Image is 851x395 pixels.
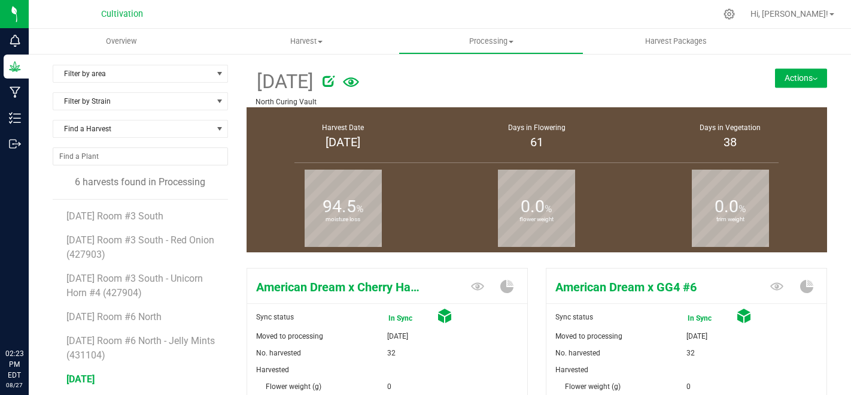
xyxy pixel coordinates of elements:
[692,166,769,273] b: trim weight
[555,332,622,340] span: Moved to processing
[388,310,436,327] span: In Sync
[455,122,618,133] div: Days in Flowering
[256,107,431,166] group-info-box: Harvest Date
[498,166,575,273] b: flower weight
[90,36,153,47] span: Overview
[256,332,323,340] span: Moved to processing
[583,29,768,54] a: Harvest Packages
[648,122,812,133] div: Days in Vegetation
[555,366,588,374] span: Harvested
[256,166,431,252] group-info-box: Moisture loss %
[686,328,707,345] span: [DATE]
[66,273,203,298] span: [DATE] Room #3 South - Unicorn Horn #4 (427904)
[266,382,321,391] span: Flower weight (g)
[737,309,751,328] span: Cured
[66,373,95,385] span: [DATE]
[555,349,600,357] span: No. harvested
[53,120,212,137] span: Find a Harvest
[686,378,691,395] span: 0
[449,107,624,166] group-info-box: Days in flowering
[9,138,21,150] inline-svg: Outbound
[437,309,452,328] span: Cured
[53,175,228,189] div: 6 harvests found in Processing
[555,313,593,321] span: Sync status
[66,210,163,222] span: [DATE] Room #3 South
[256,313,294,321] span: Sync status
[5,348,23,381] p: 02:23 PM EDT
[256,366,289,374] span: Harvested
[53,148,227,165] input: NO DATA FOUND
[775,68,827,88] button: Actions
[565,382,621,391] span: Flower weight (g)
[387,328,408,345] span: [DATE]
[9,112,21,124] inline-svg: Inventory
[262,133,425,151] div: [DATE]
[5,381,23,390] p: 08/27
[686,345,695,361] span: 32
[387,378,391,395] span: 0
[648,133,812,151] div: 38
[305,166,382,273] b: moisture loss
[546,278,732,296] span: American Dream x GG4 #6
[399,29,583,54] a: Processing
[212,65,227,82] span: select
[642,107,817,166] group-info-box: Days in vegetation
[9,86,21,98] inline-svg: Manufacturing
[399,36,583,47] span: Processing
[262,122,425,133] div: Harvest Date
[53,93,212,110] span: Filter by Strain
[66,234,214,260] span: [DATE] Room #3 South - Red Onion (427903)
[256,97,722,107] p: North Curing Vault
[214,29,399,54] a: Harvest
[750,9,828,19] span: Hi, [PERSON_NAME]!
[53,65,212,82] span: Filter by area
[387,309,437,328] span: In Sync
[688,310,735,327] span: In Sync
[247,278,433,296] span: American Dream x Cherry Hash Plant #6
[455,133,618,151] div: 61
[66,311,162,322] span: [DATE] Room #6 North
[9,61,21,73] inline-svg: Grow
[449,166,624,252] group-info-box: Flower weight %
[256,67,314,97] span: [DATE]
[12,299,48,335] iframe: Resource center
[66,335,215,361] span: [DATE] Room #6 North - Jelly Mints (431104)
[722,8,737,20] div: Manage settings
[214,36,398,47] span: Harvest
[29,29,214,54] a: Overview
[686,309,737,328] span: In Sync
[101,9,143,19] span: Cultivation
[387,345,396,361] span: 32
[9,35,21,47] inline-svg: Monitoring
[629,36,723,47] span: Harvest Packages
[256,349,301,357] span: No. harvested
[642,166,817,252] group-info-box: Trim weight %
